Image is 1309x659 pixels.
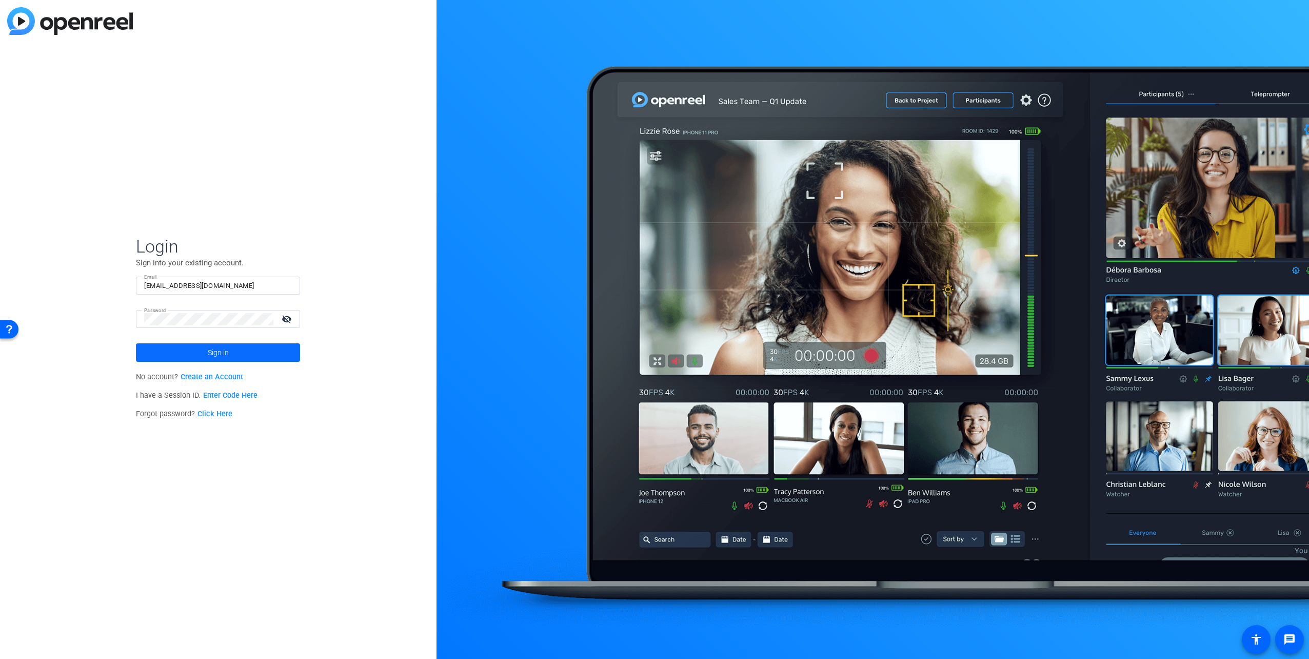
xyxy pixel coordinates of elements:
a: Create an Account [181,373,243,381]
span: Forgot password? [136,410,232,418]
a: Enter Code Here [203,391,257,400]
mat-icon: accessibility [1250,633,1262,646]
span: No account? [136,373,243,381]
span: Sign in [208,340,229,365]
button: Sign in [136,343,300,362]
mat-icon: message [1283,633,1296,646]
input: Enter Email Address [144,280,292,292]
p: Sign into your existing account. [136,257,300,268]
span: Login [136,236,300,257]
mat-label: Email [144,274,157,280]
span: I have a Session ID. [136,391,257,400]
mat-label: Password [144,307,166,313]
img: blue-gradient.svg [7,7,133,35]
a: Click Here [197,410,232,418]
mat-icon: visibility_off [275,312,300,326]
